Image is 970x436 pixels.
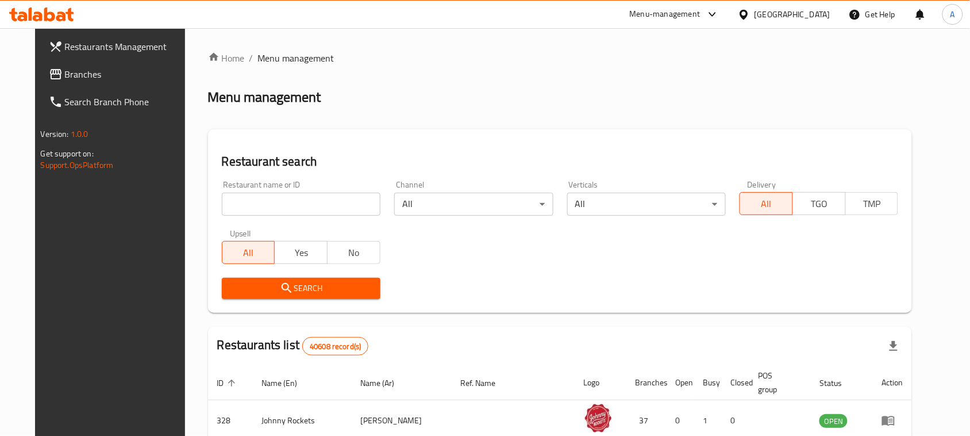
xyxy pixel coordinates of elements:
[394,193,553,216] div: All
[792,192,846,215] button: TGO
[850,196,894,212] span: TMP
[745,196,788,212] span: All
[258,51,334,65] span: Menu management
[208,88,321,106] h2: Menu management
[40,88,197,116] a: Search Branch Phone
[217,376,239,390] span: ID
[222,241,275,264] button: All
[274,241,328,264] button: Yes
[231,281,371,296] span: Search
[65,95,188,109] span: Search Branch Phone
[882,414,903,427] div: Menu
[208,51,245,65] a: Home
[460,376,510,390] span: Ref. Name
[222,193,380,216] input: Search for restaurant name or ID..
[575,365,626,400] th: Logo
[872,365,912,400] th: Action
[880,332,907,360] div: Export file
[222,153,899,170] h2: Restaurant search
[584,404,613,433] img: Johnny Rockets
[694,365,722,400] th: Busy
[332,244,376,261] span: No
[630,7,700,21] div: Menu-management
[302,337,368,355] div: Total records count
[41,127,69,141] span: Version:
[208,51,913,65] nav: breadcrumb
[360,376,409,390] span: Name (Ar)
[759,369,797,396] span: POS group
[327,241,380,264] button: No
[667,365,694,400] th: Open
[819,376,857,390] span: Status
[227,244,271,261] span: All
[71,127,88,141] span: 1.0.0
[41,146,94,161] span: Get support on:
[217,336,369,355] h2: Restaurants list
[748,181,776,189] label: Delivery
[845,192,899,215] button: TMP
[819,415,848,428] span: OPEN
[755,8,830,21] div: [GEOGRAPHIC_DATA]
[40,33,197,60] a: Restaurants Management
[230,230,251,238] label: Upsell
[950,8,955,21] span: A
[262,376,313,390] span: Name (En)
[279,244,323,261] span: Yes
[41,158,114,173] a: Support.OpsPlatform
[722,365,749,400] th: Closed
[303,341,368,352] span: 40608 record(s)
[65,40,188,53] span: Restaurants Management
[740,192,793,215] button: All
[567,193,726,216] div: All
[626,365,667,400] th: Branches
[65,67,188,81] span: Branches
[222,278,380,299] button: Search
[798,196,841,212] span: TGO
[40,60,197,88] a: Branches
[249,51,253,65] li: /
